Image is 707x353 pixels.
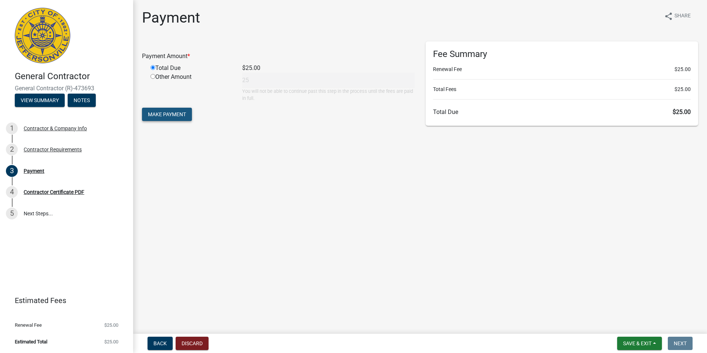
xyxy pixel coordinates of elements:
div: $25.00 [237,64,420,73]
button: Next [668,337,693,350]
wm-modal-confirm: Notes [68,98,96,104]
div: Other Amount [145,73,237,102]
li: Renewal Fee [433,65,691,73]
span: $25.00 [674,85,691,93]
div: 3 [6,165,18,177]
div: 1 [6,122,18,134]
span: $25.00 [104,323,118,327]
span: $25.00 [674,65,691,73]
div: Contractor & Company Info [24,126,87,131]
h6: Fee Summary [433,49,691,60]
span: Share [674,12,691,21]
span: $25.00 [673,108,691,115]
wm-modal-confirm: Summary [15,98,65,104]
button: View Summary [15,94,65,107]
button: Make Payment [142,108,192,121]
div: 4 [6,186,18,198]
button: Save & Exit [617,337,662,350]
div: Contractor Requirements [24,147,82,152]
button: shareShare [658,9,697,23]
span: Back [153,340,167,346]
span: Make Payment [148,111,186,117]
h4: General Contractor [15,71,127,82]
div: Payment [24,168,44,174]
img: City of Jeffersonville, Indiana [15,8,70,63]
button: Back [148,337,173,350]
div: Contractor Certificate PDF [24,189,84,195]
span: General Contractor (R)-473693 [15,85,118,92]
span: Renewal Fee [15,323,42,327]
span: $25.00 [104,339,118,344]
div: 2 [6,144,18,155]
div: Payment Amount [136,52,420,61]
h1: Payment [142,9,200,27]
li: Total Fees [433,85,691,93]
span: Save & Exit [623,340,652,346]
button: Notes [68,94,96,107]
span: Next [674,340,687,346]
i: share [664,12,673,21]
span: Estimated Total [15,339,47,344]
a: Estimated Fees [6,293,121,308]
h6: Total Due [433,108,691,115]
button: Discard [176,337,209,350]
div: Total Due [145,64,237,73]
div: 5 [6,208,18,219]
